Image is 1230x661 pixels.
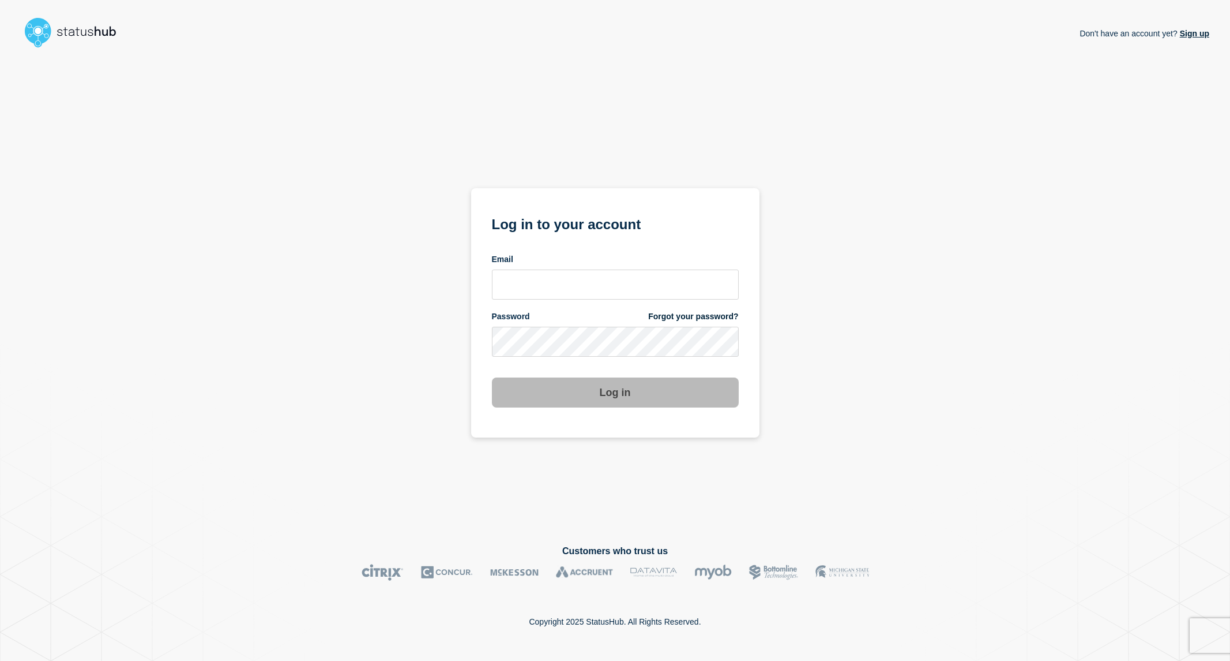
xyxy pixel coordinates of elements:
img: StatusHub logo [21,14,130,51]
h2: Customers who trust us [21,546,1209,557]
img: Accruent logo [556,564,613,581]
span: Password [492,311,530,322]
a: Sign up [1178,29,1209,38]
img: Concur logo [421,564,473,581]
img: MSU logo [815,564,869,581]
img: DataVita logo [630,564,677,581]
a: Forgot your password? [648,311,738,322]
button: Log in [492,378,739,408]
img: Bottomline logo [749,564,798,581]
p: Don't have an account yet? [1079,20,1209,47]
h1: Log in to your account [492,212,739,234]
img: Citrix logo [362,564,404,581]
input: password input [492,327,739,357]
p: Copyright 2025 StatusHub. All Rights Reserved. [529,617,701,626]
span: Email [492,254,513,265]
img: myob logo [694,564,732,581]
img: McKesson logo [490,564,539,581]
input: email input [492,270,739,300]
